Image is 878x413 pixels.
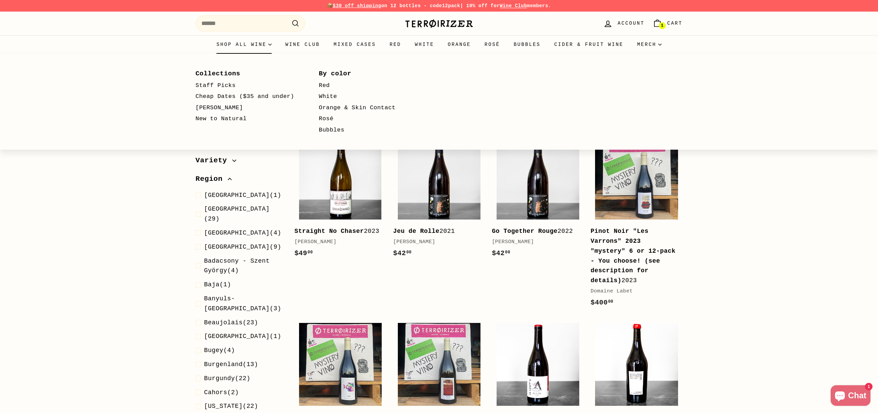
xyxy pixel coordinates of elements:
[204,403,243,410] span: [US_STATE]
[204,389,227,396] span: Cahors
[204,205,270,212] span: [GEOGRAPHIC_DATA]
[591,226,676,286] div: 2023
[204,242,281,252] span: (9)
[319,125,423,136] a: Bubbles
[204,280,231,290] span: (1)
[591,287,676,296] div: Domaine Labet
[333,3,381,9] span: $30 off shipping
[204,375,235,382] span: Burgundy
[204,243,270,250] span: [GEOGRAPHIC_DATA]
[195,155,232,166] span: Variety
[278,35,327,54] a: Wine Club
[383,35,408,54] a: Red
[294,249,313,257] span: $49
[492,228,557,235] b: Go Together Rouge
[308,250,313,255] sup: 00
[195,80,299,91] a: Staff Picks
[195,102,299,114] a: [PERSON_NAME]
[393,226,478,236] div: 2021
[630,35,668,54] summary: Merch
[204,318,258,328] span: (23)
[204,360,258,370] span: (13)
[195,67,299,80] a: Collections
[478,35,507,54] a: Rosé
[195,173,228,185] span: Region
[591,228,676,284] b: Pinot Noir "Les Varrons" 2023 "mystery" 6 or 12-pack - You choose! (see description for details)
[204,192,270,199] span: [GEOGRAPHIC_DATA]
[204,190,281,200] span: (1)
[204,346,235,355] span: (4)
[591,133,683,315] a: Pinot Noir "Les Varrons" 2023 "mystery" 6 or 12-pack - You choose! (see description for details)2...
[204,256,283,276] span: (4)
[492,238,577,246] div: [PERSON_NAME]
[294,133,386,266] a: Straight No Chaser2023[PERSON_NAME]
[661,23,663,28] span: 1
[204,388,239,398] span: (2)
[204,229,270,236] span: [GEOGRAPHIC_DATA]
[319,67,423,80] a: By color
[393,249,412,257] span: $42
[667,20,683,27] span: Cart
[294,238,379,246] div: [PERSON_NAME]
[204,204,283,224] span: (29)
[210,35,278,54] summary: Shop all wine
[204,331,281,341] span: (1)
[204,347,223,354] span: Bugey
[507,35,547,54] a: Bubbles
[829,385,873,408] inbox-online-store-chat: Shopify online store chat
[195,113,299,125] a: New to Natural
[294,226,379,236] div: 2023
[195,153,283,172] button: Variety
[408,35,441,54] a: White
[204,319,243,326] span: Beaujolais
[204,258,270,274] span: Badacsony - Szent György
[204,361,243,368] span: Burgenland
[294,228,364,235] b: Straight No Chaser
[204,281,219,288] span: Baja
[591,299,613,306] span: $400
[204,228,281,238] span: (4)
[618,20,644,27] span: Account
[406,250,412,255] sup: 00
[182,35,696,54] div: Primary
[319,113,423,125] a: Rosé
[204,401,258,411] span: (22)
[442,3,460,9] strong: 12pack
[441,35,478,54] a: Orange
[204,333,270,340] span: [GEOGRAPHIC_DATA]
[393,228,439,235] b: Jeu de Rolle
[195,91,299,102] a: Cheap Dates ($35 and under)
[393,133,485,266] a: Jeu de Rolle2021[PERSON_NAME]
[319,80,423,91] a: Red
[319,102,423,114] a: Orange & Skin Contact
[319,91,423,102] a: White
[492,249,510,257] span: $42
[599,13,649,34] a: Account
[204,374,250,384] span: (22)
[195,172,283,190] button: Region
[204,294,283,314] span: (3)
[393,238,478,246] div: [PERSON_NAME]
[500,3,527,9] a: Wine Club
[505,250,510,255] sup: 00
[608,299,613,304] sup: 00
[492,226,577,236] div: 2022
[204,295,270,312] span: Banyuls-[GEOGRAPHIC_DATA]
[649,13,687,34] a: Cart
[327,35,383,54] a: Mixed Cases
[547,35,630,54] a: Cider & Fruit Wine
[492,133,584,266] a: Go Together Rouge2022[PERSON_NAME]
[195,2,683,10] p: 📦 on 12 bottles - code | 10% off for members.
